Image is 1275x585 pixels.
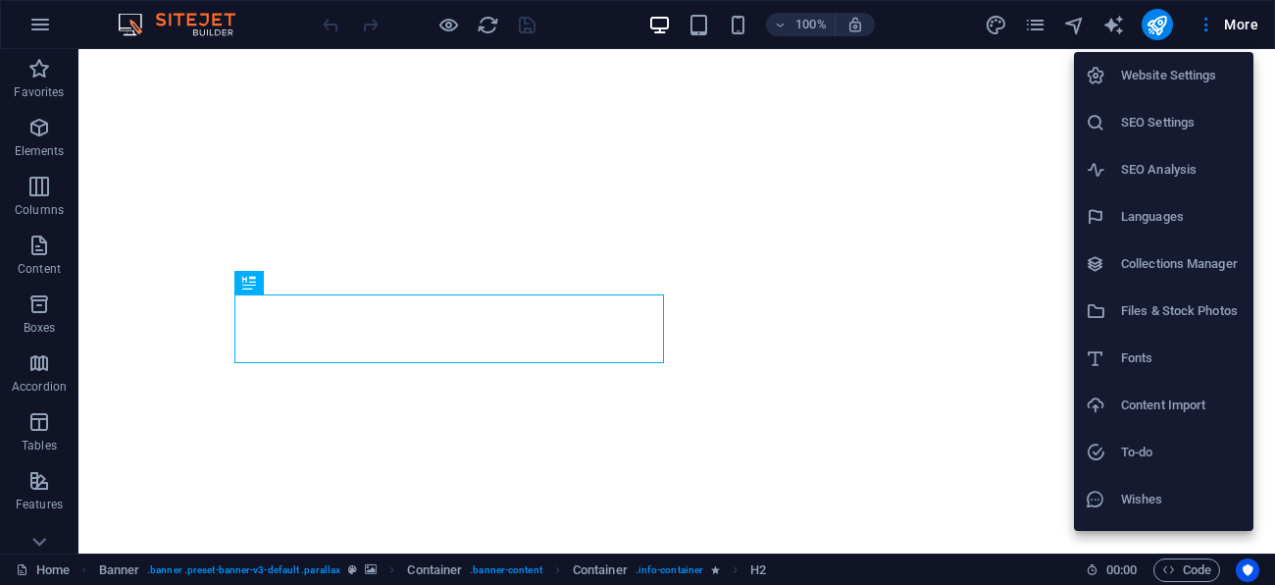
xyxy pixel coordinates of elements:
h6: Languages [1121,205,1242,229]
h6: Files & Stock Photos [1121,299,1242,323]
h6: SEO Settings [1121,111,1242,134]
h6: Wishes [1121,488,1242,511]
h6: To-do [1121,441,1242,464]
h6: Collections Manager [1121,252,1242,276]
h6: SEO Analysis [1121,158,1242,182]
h6: Website Settings [1121,64,1242,87]
h6: Fonts [1121,346,1242,370]
h6: Content Import [1121,394,1242,417]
